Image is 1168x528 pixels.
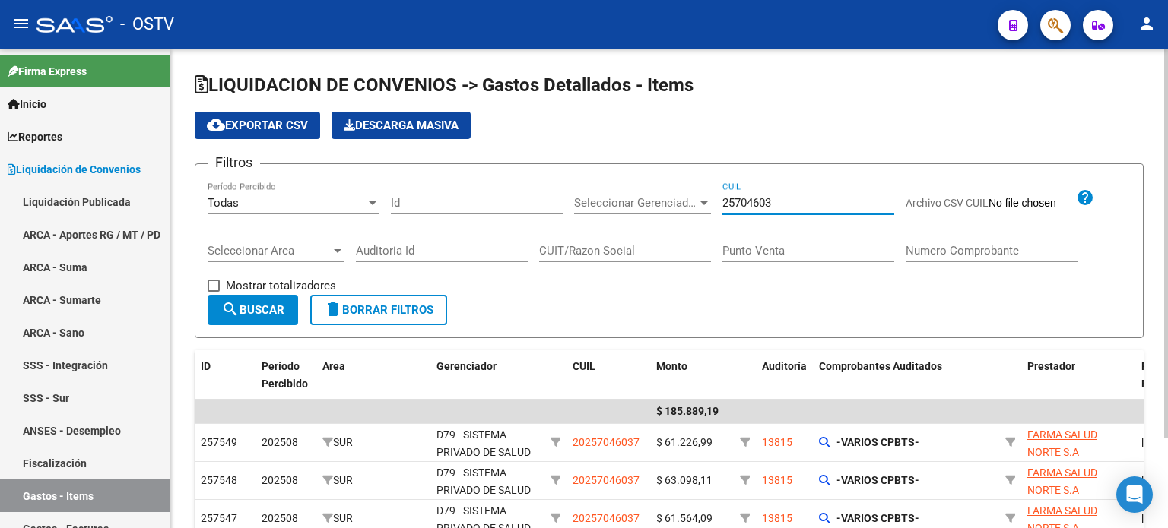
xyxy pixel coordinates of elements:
datatable-header-cell: CUIL [567,350,650,400]
span: SUR [333,512,353,524]
span: Inicio [8,96,46,112]
app-download-masive: Descarga masiva de comprobantes (adjuntos) [332,112,471,139]
button: Descarga Masiva [332,112,471,139]
span: Archivo CSV CUIL [906,197,989,209]
datatable-header-cell: Auditoría [756,350,813,400]
span: Gerenciador [436,360,497,372]
div: Open Intercom Messenger [1116,476,1153,513]
mat-icon: search [221,300,240,318]
span: 202508 [262,436,298,448]
span: 20257046037 [573,474,640,486]
span: Reportes [8,128,62,145]
span: Firma Express [8,63,87,80]
span: 257549 [201,436,237,448]
span: Período Percibido [262,360,308,390]
datatable-header-cell: Area [316,350,430,400]
span: FARMA SALUD NORTE S.A [1027,466,1097,496]
span: D79 - SISTEMA PRIVADO DE SALUD S.A (Medicenter) [436,466,531,514]
span: 257548 [201,474,237,486]
datatable-header-cell: Gerenciador [430,350,544,400]
strong: -VARIOS CPBTS- [836,474,919,486]
span: Area [322,360,345,372]
button: Borrar Filtros [310,295,447,325]
span: - OSTV [120,8,174,41]
span: D79 - SISTEMA PRIVADO DE SALUD S.A (Medicenter) [436,428,531,476]
strong: -VARIOS CPBTS- [836,512,919,524]
mat-icon: person [1138,14,1156,33]
span: 202508 [262,512,298,524]
span: $ 185.889,19 [656,405,719,417]
mat-icon: help [1076,188,1094,207]
span: ID [201,360,211,372]
span: SUR [333,474,353,486]
span: 20257046037 [573,512,640,524]
span: 257547 [201,512,237,524]
span: FARMA SALUD NORTE S.A [1027,428,1097,458]
strong: -VARIOS CPBTS- [836,436,919,448]
span: Prestador [1027,360,1075,372]
mat-icon: cloud_download [207,115,225,134]
span: Exportar CSV [207,119,308,132]
span: Seleccionar Area [208,244,331,258]
datatable-header-cell: Prestador [1021,350,1135,400]
span: Descarga Masiva [344,119,459,132]
span: 20257046037 [573,436,640,448]
h3: Filtros [208,152,260,173]
mat-icon: delete [324,300,342,318]
span: $ 61.226,99 [656,436,713,448]
span: LIQUIDACION DE CONVENIOS -> Gastos Detallados - Items [195,74,693,96]
span: $ 63.098,11 [656,474,713,486]
div: 13815 [762,472,792,489]
datatable-header-cell: Monto [650,350,734,400]
span: Comprobantes Auditados [819,360,942,372]
span: Monto [656,360,687,372]
span: Auditoría [762,360,807,372]
input: Archivo CSV CUIL [989,197,1076,210]
span: CUIL [573,360,595,372]
datatable-header-cell: Comprobantes Auditados [813,350,999,400]
div: 13815 [762,510,792,527]
span: SUR [333,436,353,448]
mat-icon: menu [12,14,30,33]
button: Buscar [208,295,298,325]
span: Todas [208,196,239,210]
datatable-header-cell: ID [195,350,255,400]
span: Mostrar totalizadores [226,277,336,295]
datatable-header-cell: Período Percibido [255,350,316,400]
div: 13815 [762,434,792,451]
div: (30716003392) [1027,426,1129,458]
div: (30716003392) [1027,464,1129,496]
button: Exportar CSV [195,112,320,139]
span: $ 61.564,09 [656,512,713,524]
span: Buscar [221,303,284,317]
span: Borrar Filtros [324,303,433,317]
span: Liquidación de Convenios [8,161,141,178]
span: 202508 [262,474,298,486]
span: Seleccionar Gerenciador [574,196,697,210]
